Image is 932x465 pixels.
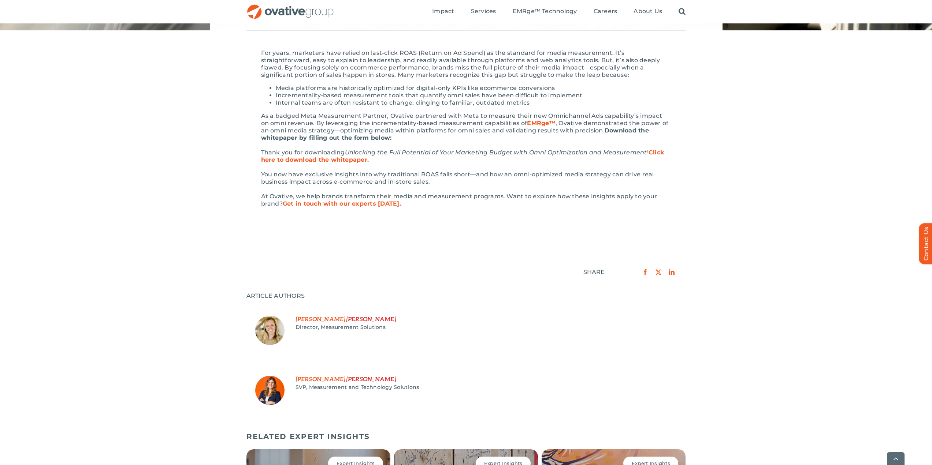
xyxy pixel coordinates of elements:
span: About Us [634,8,662,15]
a: LinkedIn [665,267,678,277]
span: Careers [594,8,617,15]
a: Facebook [639,267,652,277]
div: As a badged Meta Measurement Partner, Ovative partnered with Meta to measure their new Omnichanne... [261,112,671,142]
span: Last Name [346,316,396,323]
span: Last Name [346,376,396,383]
span: First Name [296,376,346,383]
div: Job Title [296,383,677,391]
h5: RELATED EXPERT INSIGHTS [246,432,686,441]
a: EMRge™ [527,120,555,127]
div: Thank you for downloading ! You now have exclusive insights into why traditional ROAS falls short... [261,149,671,207]
a: Services [471,8,496,16]
em: Unlocking the Full Potential of Your Marketing Budget with Omni Optimization and Measurement [345,149,647,156]
span: Services [471,8,496,15]
span: EMRge™ Technology [513,8,577,15]
b: Download the whitepaper by filling out the form below: [261,127,649,141]
a: OG_Full_horizontal_RGB [246,4,334,11]
div: For years, marketers have relied on last-click ROAS (Return on Ad Spend) as the standard for medi... [261,49,671,79]
div: SHARE [583,269,605,276]
a: Get in touch with our experts [DATE]. [283,200,401,207]
span: First Name [296,316,346,323]
span: Impact [432,8,454,15]
div: Job Title [296,323,677,331]
a: Impact [432,8,454,16]
a: About Us [634,8,662,16]
a: Careers [594,8,617,16]
a: EMRge™ Technology [513,8,577,16]
a: X [652,267,665,277]
a: Search [679,8,686,16]
a: Click here to download the whitepaper. [261,149,664,163]
div: ARTICLE AUTHORS [246,292,686,300]
li: Media platforms are historically optimized for digital-only KPIs like ecommerce conversions [276,85,671,92]
li: Internal teams are often resistant to change, clinging to familiar, outdated metrics [276,99,671,106]
li: Incrementality-based measurement tools that quantify omni sales have been difficult to implement [276,92,671,99]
